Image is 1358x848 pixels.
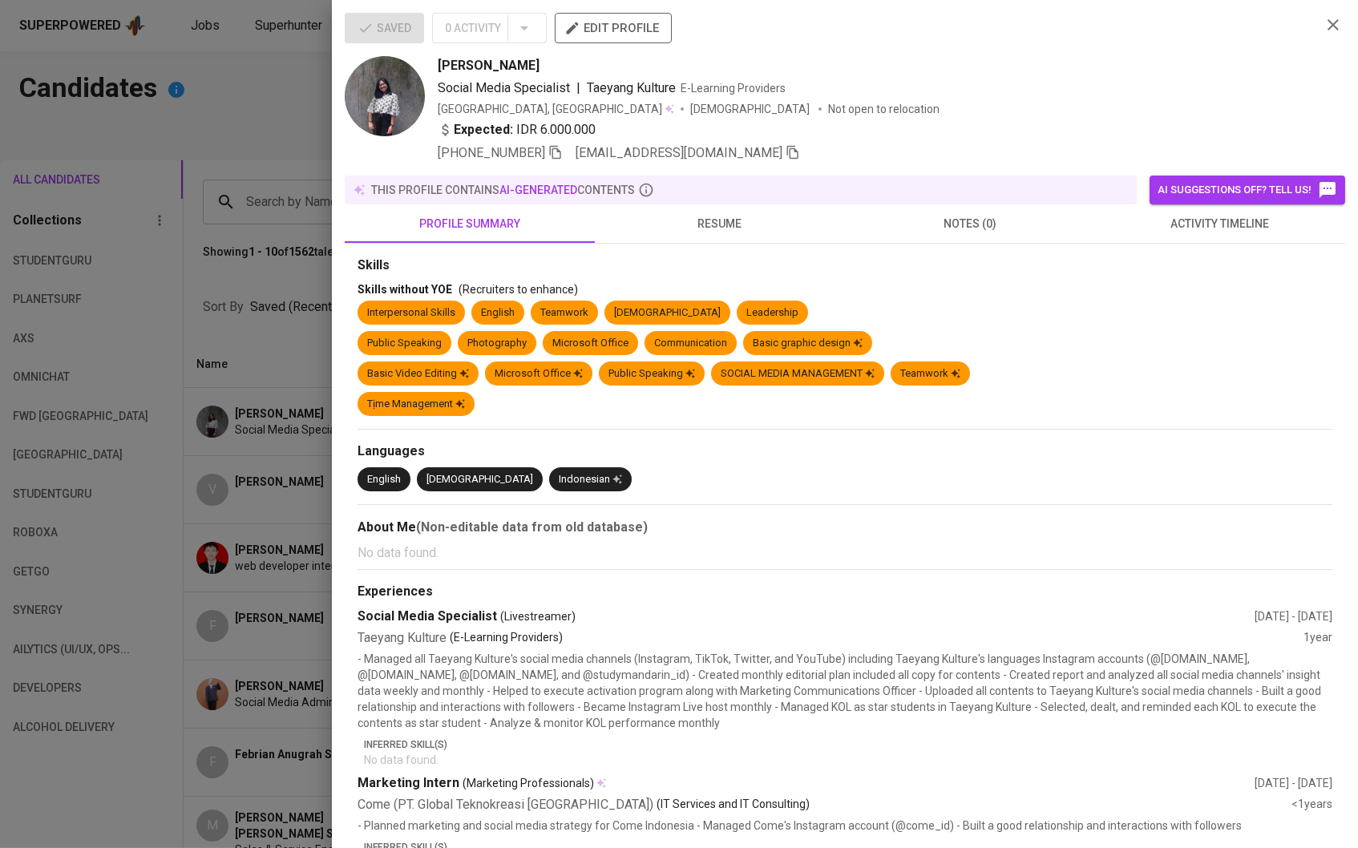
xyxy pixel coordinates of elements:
[364,752,1332,768] p: No data found.
[1105,214,1336,234] span: activity timeline
[358,283,452,296] span: Skills without YOE
[540,305,588,321] div: Teamwork
[828,101,940,117] p: Not open to relocation
[463,775,594,791] span: (Marketing Professionals)
[459,283,578,296] span: (Recruiters to enhance)
[345,56,425,136] img: 9bcda2d95d50e82c919f72fab7eb0b95.jpg
[454,120,513,139] b: Expected:
[1255,608,1332,624] div: [DATE] - [DATE]
[1291,796,1332,814] div: <1 years
[364,737,1332,752] p: Inferred Skill(s)
[552,336,628,351] div: Microsoft Office
[681,82,786,95] span: E-Learning Providers
[900,366,960,382] div: Teamwork
[438,120,596,139] div: IDR 6.000.000
[576,145,782,160] span: [EMAIL_ADDRESS][DOMAIN_NAME]
[654,336,727,351] div: Communication
[657,796,810,814] p: (IT Services and IT Consulting)
[746,305,798,321] div: Leadership
[500,608,576,624] span: (Livestreamer)
[568,18,659,38] span: edit profile
[614,305,721,321] div: [DEMOGRAPHIC_DATA]
[367,472,401,487] div: English
[1158,180,1337,200] span: AI suggestions off? Tell us!
[495,366,583,382] div: Microsoft Office
[354,214,585,234] span: profile summary
[358,774,1255,793] div: Marketing Intern
[358,818,1332,834] p: - Planned marketing and social media strategy for Come Indonesia - Managed Come's Instagram accou...
[604,214,835,234] span: resume
[416,519,648,535] b: (Non-editable data from old database)
[358,543,1332,563] p: No data found.
[721,366,875,382] div: SOCIAL MEDIA MANAGEMENT
[555,21,672,34] a: edit profile
[438,101,674,117] div: [GEOGRAPHIC_DATA], [GEOGRAPHIC_DATA]
[438,56,540,75] span: [PERSON_NAME]
[559,472,622,487] div: Indonesian
[358,583,1332,601] div: Experiences
[499,184,577,196] span: AI-generated
[358,796,1291,814] div: Come (PT. Global Teknokreasi [GEOGRAPHIC_DATA])
[438,145,545,160] span: [PHONE_NUMBER]
[367,397,465,412] div: Tịme Management
[438,80,570,95] span: Social Media Specialist
[467,336,527,351] div: Photography
[576,79,580,98] span: |
[1150,176,1345,204] button: AI suggestions off? Tell us!
[608,366,695,382] div: Public Speaking
[1255,775,1332,791] div: [DATE] - [DATE]
[358,651,1332,731] p: - Managed all Taeyang Kulture's social media channels (Instagram, TikTok, Twitter, and YouTube) i...
[367,336,442,351] div: Public Speaking
[358,629,1303,648] div: Taeyang Kulture
[426,472,533,487] div: [DEMOGRAPHIC_DATA]
[358,608,1255,626] div: Social Media Specialist
[555,13,672,43] button: edit profile
[358,518,1332,537] div: About Me
[450,629,563,648] p: (E-Learning Providers)
[690,101,812,117] span: [DEMOGRAPHIC_DATA]
[358,256,1332,275] div: Skills
[481,305,515,321] div: English
[358,442,1332,461] div: Languages
[367,305,455,321] div: Interpersonal Skills
[855,214,1085,234] span: notes (0)
[753,336,863,351] div: Basic graphic design
[367,366,469,382] div: Basic Video Editing
[1303,629,1332,648] div: 1 year
[587,80,676,95] span: Taeyang Kulture
[371,182,635,198] p: this profile contains contents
